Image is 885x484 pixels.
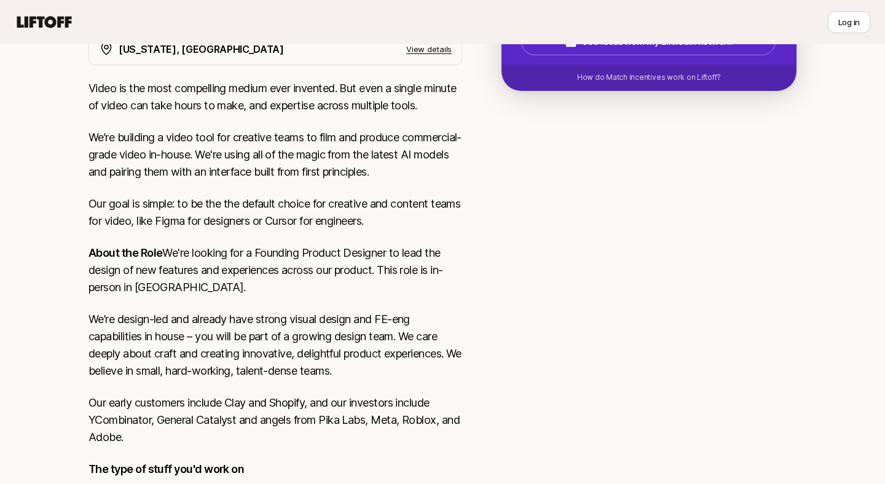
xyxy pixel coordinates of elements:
[88,129,462,181] p: We’re building a video tool for creative teams to film and produce commercial-grade video in-hous...
[88,311,462,380] p: We’re design-led and already have strong visual design and FE-eng capabilities in house – you wil...
[577,72,721,83] p: How do Match Incentives work on Liftoff?
[88,246,162,259] strong: About the Role
[88,244,462,296] p: We're looking for a Founding Product Designer to lead the design of new features and experiences ...
[828,11,870,33] button: Log in
[88,195,462,230] p: Our goal is simple: to be the the default choice for creative and content teams for video, like F...
[406,43,452,55] p: View details
[88,80,462,114] p: Video is the most compelling medium ever invented. But even a single minute of video can take hou...
[88,463,244,475] strong: The type of stuff you'd work on
[88,394,462,446] p: Our early customers include Clay and Shopify, and our investors include YCombinator, General Cata...
[119,41,284,57] p: [US_STATE], [GEOGRAPHIC_DATA]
